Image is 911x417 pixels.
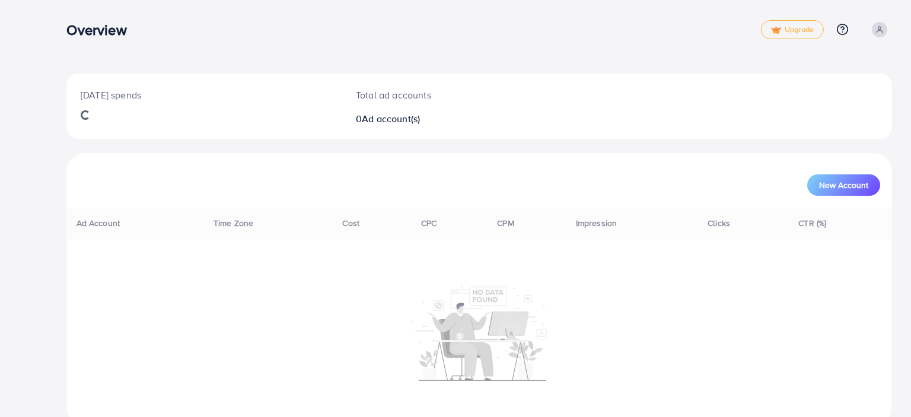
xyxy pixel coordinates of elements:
[807,174,880,196] button: New Account
[356,88,534,102] p: Total ad accounts
[771,26,814,34] span: Upgrade
[66,21,136,39] h3: Overview
[761,20,824,39] a: tickUpgrade
[819,181,868,189] span: New Account
[771,26,781,34] img: tick
[362,112,420,125] span: Ad account(s)
[81,88,327,102] p: [DATE] spends
[356,113,534,125] h2: 0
